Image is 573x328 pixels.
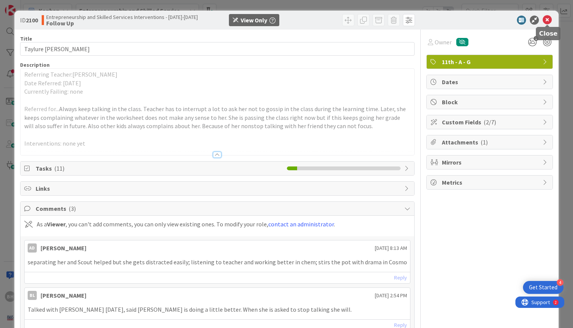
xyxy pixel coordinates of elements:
[26,16,38,24] b: 2100
[394,273,407,282] a: Reply
[69,205,76,212] span: ( 3 )
[20,35,32,42] label: Title
[557,279,564,286] div: 4
[37,220,335,229] div: As a , you can't add comments, you can only view existing ones. To modify your role, .
[375,244,407,252] span: [DATE] 8:13 AM
[41,291,86,300] div: [PERSON_NAME]
[46,20,198,26] b: Follow Up
[20,61,50,68] span: Description
[46,14,198,20] span: Entrepreneurship and Skilled Services Interventions - [DATE]-[DATE]
[529,284,557,291] div: Get Started
[24,139,410,148] p: Interventions: none yet
[24,105,410,130] p: Referred for...
[241,16,267,25] div: View Only
[41,243,86,253] div: [PERSON_NAME]
[28,243,37,253] div: AD
[534,36,539,41] span: 1
[442,138,539,147] span: Attachments
[36,164,283,173] span: Tasks
[24,87,410,96] p: Currently Failing: none
[20,16,38,25] span: ID
[24,70,410,79] p: Referring Teacher:[PERSON_NAME]
[47,220,66,228] b: Viewer
[16,1,34,10] span: Support
[24,105,407,130] span: Always keep talking in the class. Teacher has to interrupt a lot to ask her not to gossip in the ...
[442,158,539,167] span: Mirrors
[375,292,407,300] span: [DATE] 2:54 PM
[20,42,415,56] input: type card name here...
[442,57,539,66] span: 11th - A - G
[442,77,539,86] span: Dates
[442,118,539,127] span: Custom Fields
[28,305,407,314] p: Talked with [PERSON_NAME] [DATE], said [PERSON_NAME] is doing a little better. When she is asked ...
[36,204,401,213] span: Comments
[28,291,37,300] div: BL
[39,3,41,9] div: 2
[435,38,452,47] span: Owner
[481,138,488,146] span: ( 1 )
[36,184,401,193] span: Links
[539,30,558,37] h5: Close
[28,258,407,267] p: separating her and Scout helped but she gets distracted easily; listening to teacher and working ...
[523,281,564,294] div: Open Get Started checklist, remaining modules: 4
[24,79,410,88] p: Date Referred: [DATE]
[268,220,334,228] a: contact an administrator
[54,165,64,172] span: ( 11 )
[484,118,496,126] span: ( 2/7 )
[442,97,539,107] span: Block
[442,178,539,187] span: Metrics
